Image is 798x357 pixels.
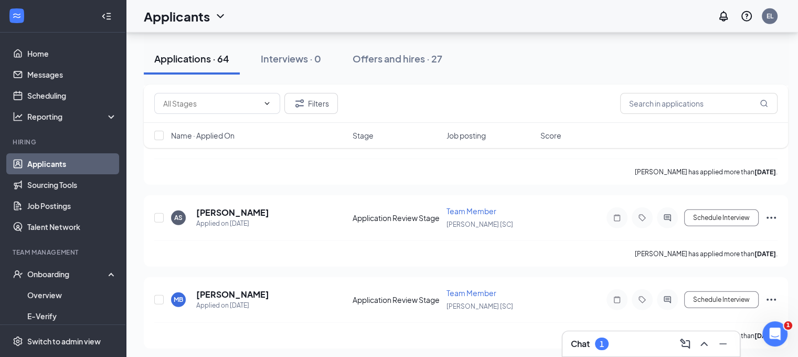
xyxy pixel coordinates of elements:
[13,269,23,279] svg: UserCheck
[679,338,691,350] svg: ComposeMessage
[661,296,674,304] svg: ActiveChat
[12,10,22,21] svg: WorkstreamLogo
[767,12,773,20] div: EL
[754,168,776,176] b: [DATE]
[715,335,731,352] button: Minimize
[27,336,101,346] div: Switch to admin view
[171,130,235,141] span: Name · Applied On
[353,213,440,223] div: Application Review Stage
[677,335,694,352] button: ComposeMessage
[27,216,117,237] a: Talent Network
[620,93,778,114] input: Search in applications
[698,338,710,350] svg: ChevronUp
[446,130,486,141] span: Job posting
[353,52,442,65] div: Offers and hires · 27
[754,250,776,258] b: [DATE]
[196,218,269,229] div: Applied on [DATE]
[27,195,117,216] a: Job Postings
[684,209,759,226] button: Schedule Interview
[446,288,496,298] span: Team Member
[27,285,117,306] a: Overview
[765,293,778,306] svg: Ellipses
[144,7,210,25] h1: Applicants
[446,206,496,216] span: Team Member
[661,214,674,222] svg: ActiveChat
[27,269,108,279] div: Onboarding
[353,130,374,141] span: Stage
[27,153,117,174] a: Applicants
[717,10,730,23] svg: Notifications
[760,99,768,108] svg: MagnifyingGlass
[27,43,117,64] a: Home
[27,64,117,85] a: Messages
[636,296,648,304] svg: Tag
[762,321,788,346] iframe: Intercom live chat
[696,335,712,352] button: ChevronUp
[754,332,776,340] b: [DATE]
[196,300,269,311] div: Applied on [DATE]
[635,249,778,258] p: [PERSON_NAME] has applied more than .
[540,130,561,141] span: Score
[784,321,792,330] span: 1
[196,289,269,300] h5: [PERSON_NAME]
[13,138,115,146] div: Hiring
[13,111,23,122] svg: Analysis
[154,52,229,65] div: Applications · 64
[684,291,759,308] button: Schedule Interview
[717,338,729,350] svg: Minimize
[174,295,183,304] div: MB
[353,295,440,305] div: Application Review Stage
[446,220,513,228] span: [PERSON_NAME] [SC]
[636,214,648,222] svg: Tag
[27,174,117,195] a: Sourcing Tools
[101,11,112,22] svg: Collapse
[446,302,513,310] span: [PERSON_NAME] [SC]
[27,85,117,106] a: Scheduling
[765,212,778,224] svg: Ellipses
[196,207,269,218] h5: [PERSON_NAME]
[293,97,306,110] svg: Filter
[174,213,183,222] div: AS
[261,52,321,65] div: Interviews · 0
[13,336,23,346] svg: Settings
[571,338,590,350] h3: Chat
[611,296,623,304] svg: Note
[740,10,753,23] svg: QuestionInfo
[284,93,338,114] button: Filter Filters
[263,99,271,108] svg: ChevronDown
[27,306,117,327] a: E-Verify
[27,111,118,122] div: Reporting
[214,10,227,23] svg: ChevronDown
[611,214,623,222] svg: Note
[600,340,604,349] div: 1
[13,248,115,257] div: Team Management
[635,167,778,176] p: [PERSON_NAME] has applied more than .
[163,98,259,109] input: All Stages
